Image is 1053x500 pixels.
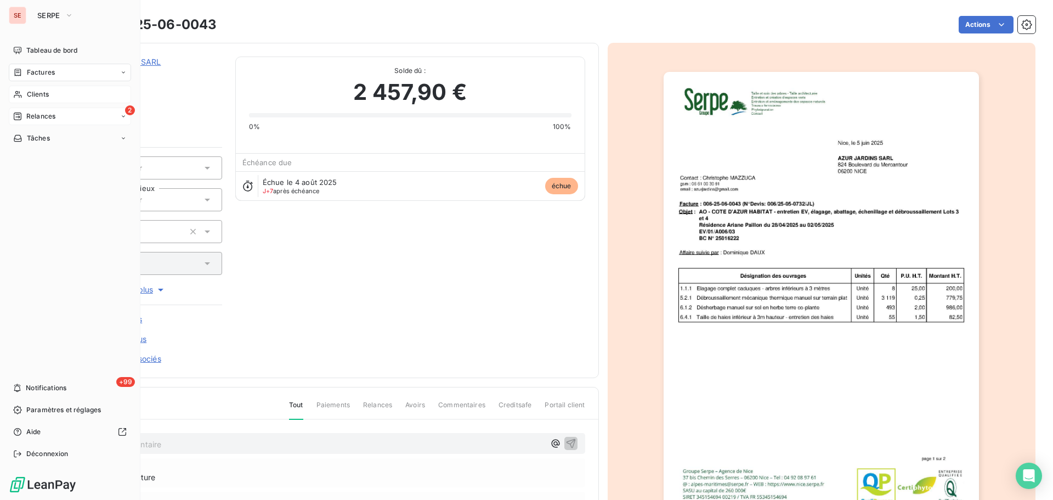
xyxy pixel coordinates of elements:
a: Paramètres et réglages [9,401,131,419]
span: Paiements [316,400,350,419]
span: Relances [363,400,392,419]
img: Logo LeanPay [9,476,77,493]
span: Tâches [27,133,50,143]
button: Actions [959,16,1014,33]
a: Clients [9,86,131,103]
span: 0% [249,122,260,132]
a: Factures [9,64,131,81]
span: Déconnexion [26,449,69,459]
span: Notifications [26,383,66,393]
span: Factures [27,68,55,77]
span: Avoirs [405,400,425,419]
span: Tout [289,400,303,420]
a: Tableau de bord [9,42,131,59]
a: 2Relances [9,108,131,125]
span: Creditsafe [499,400,532,419]
span: Clients [27,89,49,99]
span: SERPE [37,11,60,20]
span: Solde dû : [249,66,571,76]
span: échue [545,178,578,194]
h3: 006-25-06-0043 [103,15,217,35]
span: J+7 [263,187,273,195]
span: Paramètres et réglages [26,405,101,415]
span: Échéance due [242,158,292,167]
span: 2 [125,105,135,115]
a: Aide [9,423,131,441]
span: Voir plus [122,284,166,295]
span: Commentaires [438,400,485,419]
div: SE [9,7,26,24]
span: +99 [116,377,135,387]
button: Voir plus [66,284,222,296]
span: Aide [26,427,41,437]
div: Open Intercom Messenger [1016,463,1042,489]
a: Tâches [9,130,131,147]
span: Échue le 4 août 2025 [263,178,337,187]
span: Relances [26,111,55,121]
span: Tableau de bord [26,46,77,55]
span: 100% [553,122,571,132]
span: 2 457,90 € [353,76,467,109]
span: 41AZURJ [86,70,222,78]
span: après échéance [263,188,320,194]
span: Portail client [545,400,585,419]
